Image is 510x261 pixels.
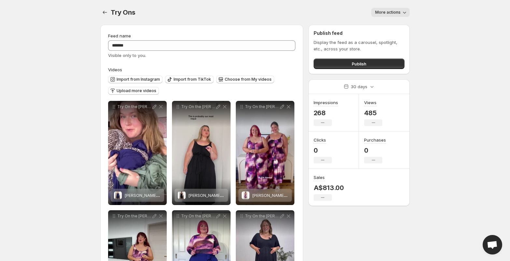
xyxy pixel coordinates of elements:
[188,193,237,198] span: [PERSON_NAME] - Black
[174,77,211,82] span: Import from TikTok
[124,193,172,198] span: [PERSON_NAME] - Navy
[351,83,367,90] p: 30 days
[172,101,231,205] div: Try On the [PERSON_NAME] Jumpsuit in Black with [PERSON_NAME]Frankie Jumpsuit - Black[PERSON_NAME...
[117,88,156,93] span: Upload more videos
[364,99,376,106] h3: Views
[364,146,386,154] p: 0
[314,39,404,52] p: Display the feed as a carousel, spotlight, etc., across your store.
[483,235,502,254] a: Open chat
[314,137,326,143] h3: Clicks
[314,146,332,154] p: 0
[314,174,325,181] h3: Sales
[236,101,294,205] div: Try On the [PERSON_NAME] Jumpsuit with [PERSON_NAME] & [PERSON_NAME]Frankie Jumpsuit - Haze[PERSO...
[108,33,131,38] span: Feed name
[352,61,366,67] span: Publish
[108,87,159,95] button: Upload more videos
[108,76,163,83] button: Import from Instagram
[252,193,300,198] span: [PERSON_NAME] - Haze
[245,104,279,109] p: Try On the [PERSON_NAME] Jumpsuit with [PERSON_NAME] & [PERSON_NAME]
[181,213,215,219] p: Try On the [PERSON_NAME] Top with [PERSON_NAME]
[371,8,410,17] button: More actions
[314,59,404,69] button: Publish
[117,213,151,219] p: Try On the [PERSON_NAME] Jumpsuit in Haze with [PERSON_NAME]
[117,77,160,82] span: Import from Instagram
[375,10,401,15] span: More actions
[314,99,338,106] h3: Impressions
[108,53,146,58] span: Visible only to you.
[100,8,109,17] button: Settings
[225,77,272,82] span: Choose from My videos
[314,30,404,36] h2: Publish feed
[364,137,386,143] h3: Purchases
[216,76,274,83] button: Choose from My videos
[165,76,214,83] button: Import from TikTok
[314,109,338,117] p: 268
[314,184,344,192] p: A$813.00
[364,109,382,117] p: 485
[108,67,122,72] span: Videos
[245,213,279,219] p: Try On the [PERSON_NAME] Dress in Black with [PERSON_NAME]
[108,101,167,205] div: Try On the [PERSON_NAME] Jumpsuit in Navy with [PERSON_NAME]Frankie Jumpsuit - Navy[PERSON_NAME] ...
[181,104,215,109] p: Try On the [PERSON_NAME] Jumpsuit in Black with [PERSON_NAME]
[111,8,135,16] span: Try Ons
[117,104,151,109] p: Try On the [PERSON_NAME] Jumpsuit in Navy with [PERSON_NAME]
